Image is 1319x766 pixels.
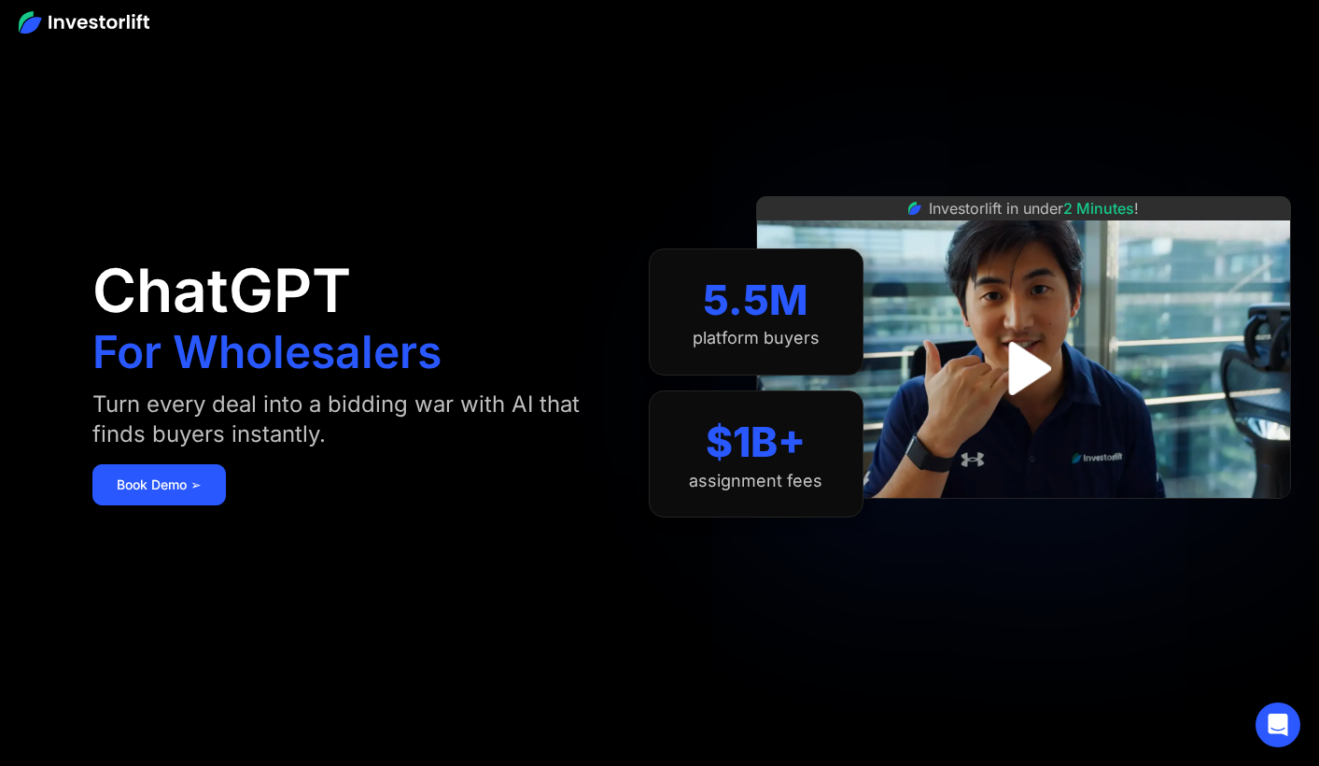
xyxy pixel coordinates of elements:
[703,276,808,325] div: 5.5M
[883,508,1163,531] iframe: Customer reviews powered by Trustpilot
[929,197,1139,220] div: Investorlift in under !
[92,390,611,449] div: Turn every deal into a bidding war with AI that finds buyers instantly.
[693,328,820,348] div: platform buyers
[1256,702,1300,747] div: Open Intercom Messenger
[92,464,226,505] a: Book Demo ➢
[92,261,351,320] h1: ChatGPT
[706,418,806,467] div: $1B+
[1063,199,1134,218] span: 2 Minutes
[92,330,442,375] h1: For Wholesalers
[982,327,1065,410] a: open lightbox
[689,471,822,491] div: assignment fees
